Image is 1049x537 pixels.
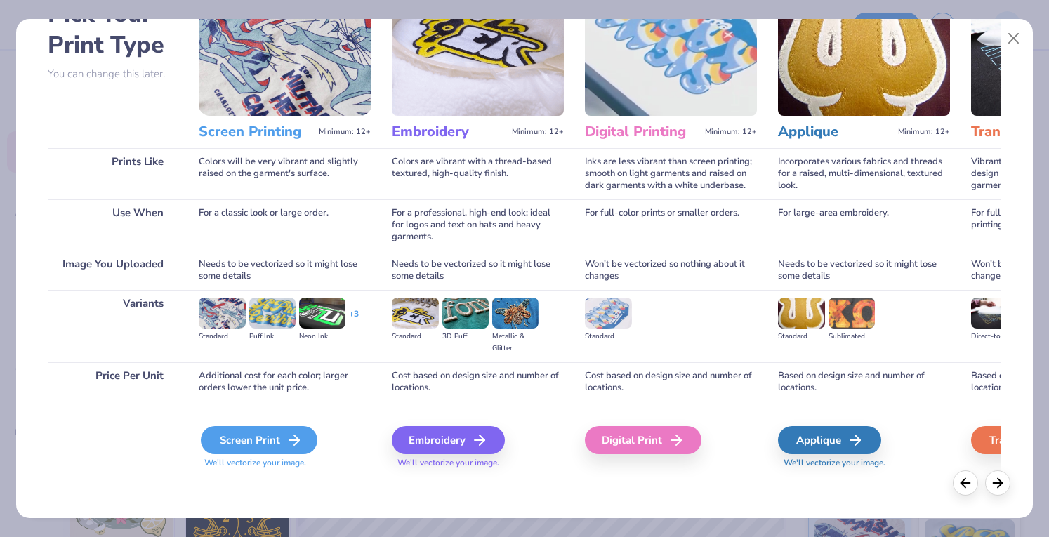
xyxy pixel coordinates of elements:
div: Colors will be very vibrant and slightly raised on the garment's surface. [199,148,371,199]
div: Applique [778,426,881,454]
div: Standard [199,331,245,343]
div: Inks are less vibrant than screen printing; smooth on light garments and raised on dark garments ... [585,148,757,199]
span: We'll vectorize your image. [392,457,564,469]
img: Standard [392,298,438,329]
h3: Digital Printing [585,123,699,141]
div: Additional cost for each color; larger orders lower the unit price. [199,362,371,402]
div: For a professional, high-end look; ideal for logos and text on hats and heavy garments. [392,199,564,251]
div: Incorporates various fabrics and threads for a raised, multi-dimensional, textured look. [778,148,950,199]
div: Standard [778,331,824,343]
div: Colors are vibrant with a thread-based textured, high-quality finish. [392,148,564,199]
span: Minimum: 12+ [512,127,564,137]
img: Puff Ink [249,298,296,329]
img: Metallic & Glitter [492,298,539,329]
img: Standard [778,298,824,329]
div: + 3 [349,308,359,332]
img: Standard [585,298,631,329]
div: For a classic look or large order. [199,199,371,251]
div: Based on design size and number of locations. [778,362,950,402]
div: Cost based on design size and number of locations. [392,362,564,402]
img: Neon Ink [299,298,345,329]
div: Prints Like [48,148,178,199]
div: Image You Uploaded [48,251,178,290]
div: Neon Ink [299,331,345,343]
div: For large-area embroidery. [778,199,950,251]
p: You can change this later. [48,68,178,80]
div: Screen Print [201,426,317,454]
span: Minimum: 12+ [705,127,757,137]
h3: Screen Printing [199,123,313,141]
span: We'll vectorize your image. [199,457,371,469]
div: Standard [392,331,438,343]
div: Embroidery [392,426,505,454]
img: Sublimated [829,298,875,329]
img: Standard [199,298,245,329]
div: Standard [585,331,631,343]
div: Won't be vectorized so nothing about it changes [585,251,757,290]
div: Variants [48,290,178,362]
div: Digital Print [585,426,701,454]
div: For full-color prints or smaller orders. [585,199,757,251]
div: Cost based on design size and number of locations. [585,362,757,402]
div: Price Per Unit [48,362,178,402]
div: Needs to be vectorized so it might lose some details [392,251,564,290]
div: Puff Ink [249,331,296,343]
span: Minimum: 12+ [319,127,371,137]
div: Metallic & Glitter [492,331,539,354]
div: Needs to be vectorized so it might lose some details [199,251,371,290]
img: 3D Puff [442,298,489,329]
button: Close [1000,25,1027,52]
img: Direct-to-film [971,298,1017,329]
div: Needs to be vectorized so it might lose some details [778,251,950,290]
div: 3D Puff [442,331,489,343]
div: Sublimated [829,331,875,343]
div: Use When [48,199,178,251]
h3: Embroidery [392,123,506,141]
div: Direct-to-film [971,331,1017,343]
span: Minimum: 12+ [898,127,950,137]
h3: Applique [778,123,892,141]
span: We'll vectorize your image. [778,457,950,469]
